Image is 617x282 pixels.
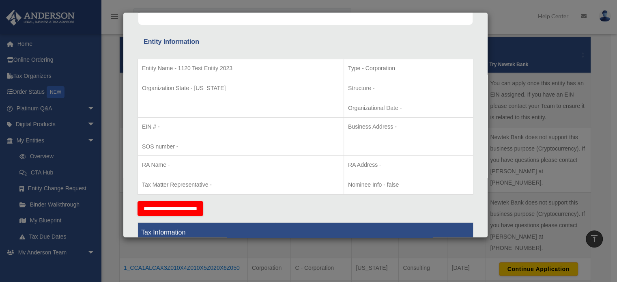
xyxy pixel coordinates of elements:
p: SOS number - [142,142,340,152]
p: Business Address - [348,122,469,132]
p: Organization State - [US_STATE] [142,83,340,93]
p: Type - Corporation [348,63,469,73]
p: RA Name - [142,160,340,170]
p: Entity Name - 1120 Test Entity 2023 [142,63,340,73]
p: Structure - [348,83,469,93]
p: Tax Matter Representative - [142,180,340,190]
p: RA Address - [348,160,469,170]
p: Nominee Info - false [348,180,469,190]
p: Organizational Date - [348,103,469,113]
th: Tax Information [138,222,473,242]
div: Entity Information [144,36,467,47]
p: EIN # - [142,122,340,132]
